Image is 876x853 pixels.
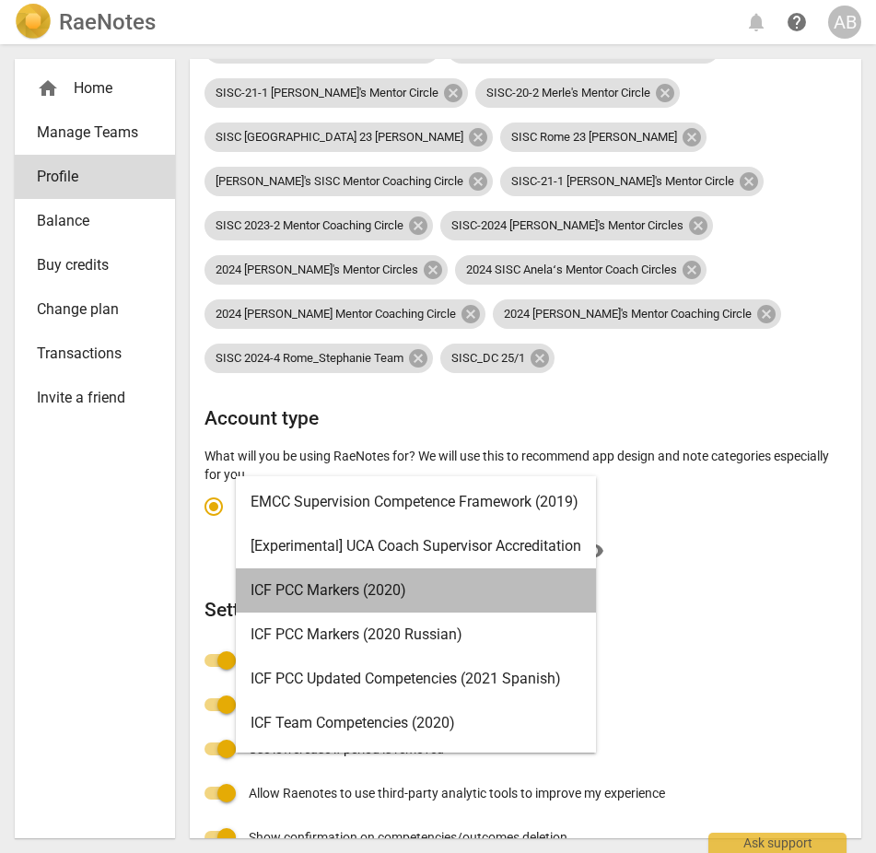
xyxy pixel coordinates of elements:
[475,78,680,108] div: SISC-20-2 Merle's Mentor Circle
[236,613,596,657] div: ICF PCC Markers (2020 Russian)
[455,255,707,285] div: 2024 SISC Anelaʻs Mentor Coach Circles
[15,111,175,155] a: Manage Teams
[204,131,474,145] span: SISC [GEOGRAPHIC_DATA] 23 [PERSON_NAME]
[204,87,450,100] span: SISC-21-1 [PERSON_NAME]'s Mentor Circle
[440,352,536,366] span: SISC_DC 25/1
[37,254,138,276] span: Buy credits
[236,701,596,745] div: ICF Team Competencies (2020)
[500,123,707,152] div: SISC Rome 23 [PERSON_NAME]
[37,298,138,321] span: Change plan
[500,131,688,145] span: SISC Rome 23 [PERSON_NAME]
[440,211,713,240] div: SISC-2024 [PERSON_NAME]'s Mentor Circles
[708,833,847,853] div: Ask support
[204,167,493,196] div: [PERSON_NAME]'s SISC Mentor Coaching Circle
[15,66,175,111] div: Home
[204,599,847,622] h2: Settings
[249,828,567,847] span: Show confirmation on competencies/outcomes deletion
[500,175,745,189] span: SISC-21-1 [PERSON_NAME]'s Mentor Circle
[15,332,175,376] a: Transactions
[37,77,138,99] div: Home
[780,6,813,39] a: Help
[440,219,695,233] span: SISC-2024 [PERSON_NAME]'s Mentor Circles
[236,524,596,568] div: [Experimental] UCA Coach Supervisor Accreditation
[204,219,415,233] span: SISC 2023-2 Mentor Coaching Circle
[204,175,474,189] span: [PERSON_NAME]'s SISC Mentor Coaching Circle
[493,299,781,329] div: 2024 [PERSON_NAME]'s Mentor Coaching Circle
[15,243,175,287] a: Buy credits
[37,77,59,99] span: home
[828,6,861,39] button: AB
[204,485,847,566] div: Account type
[236,568,596,613] div: ICF PCC Markers (2020)
[59,9,156,35] h2: RaeNotes
[236,745,596,789] div: ICF Updated Competencies (2019 Japanese)
[475,87,661,100] span: SISC-20-2 Merle's Mentor Circle
[37,210,138,232] span: Balance
[15,155,175,199] a: Profile
[15,4,52,41] img: Logo
[493,308,763,321] span: 2024 [PERSON_NAME]'s Mentor Coaching Circle
[204,344,433,373] div: SISC 2024-4 Rome_Stephanie Team
[204,308,467,321] span: 2024 [PERSON_NAME] Mentor Coaching Circle
[786,11,808,33] span: help
[37,387,138,409] span: Invite a friend
[500,167,764,196] div: SISC-21-1 [PERSON_NAME]'s Mentor Circle
[204,352,415,366] span: SISC 2024-4 Rome_Stephanie Team
[204,299,485,329] div: 2024 [PERSON_NAME] Mentor Coaching Circle
[204,211,433,240] div: SISC 2023-2 Mentor Coaching Circle
[204,78,468,108] div: SISC-21-1 [PERSON_NAME]'s Mentor Circle
[204,263,429,277] span: 2024 [PERSON_NAME]'s Mentor Circles
[15,4,156,41] a: LogoRaeNotes
[15,287,175,332] a: Change plan
[37,122,138,144] span: Manage Teams
[15,199,175,243] a: Balance
[455,263,688,277] span: 2024 SISC Anelaʻs Mentor Coach Circles
[204,447,847,485] p: What will you be using RaeNotes for? We will use this to recommend app design and note categories...
[37,166,138,188] span: Profile
[37,343,138,365] span: Transactions
[440,344,555,373] div: SISC_DC 25/1
[204,407,847,430] h2: Account type
[204,255,448,285] div: 2024 [PERSON_NAME]'s Mentor Circles
[236,657,596,701] div: ICF PCC Updated Competencies (2021 Spanish)
[15,376,175,420] a: Invite a friend
[204,123,493,152] div: SISC [GEOGRAPHIC_DATA] 23 [PERSON_NAME]
[236,480,596,524] div: EMCC Supervision Competence Framework (2019)
[249,784,665,803] span: Allow Raenotes to use third-party analytic tools to improve my experience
